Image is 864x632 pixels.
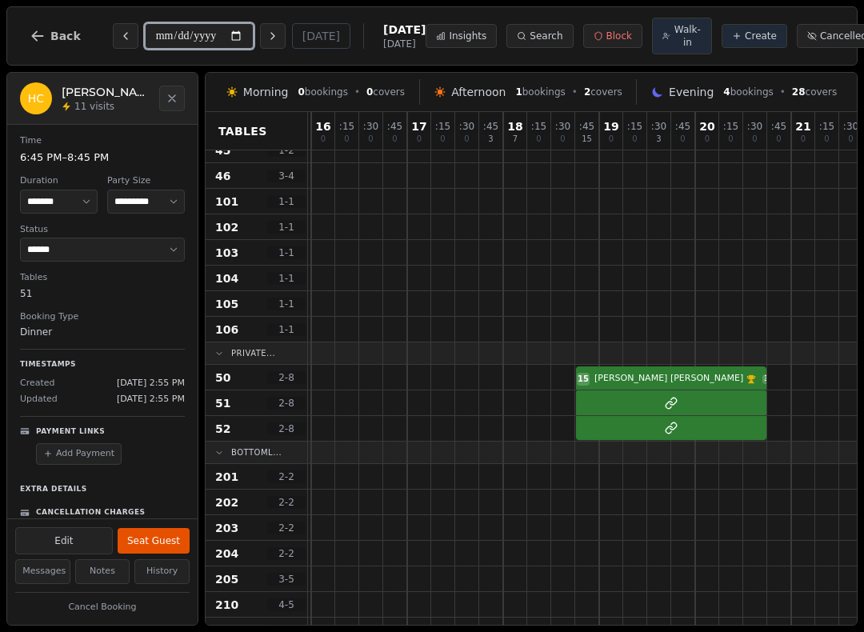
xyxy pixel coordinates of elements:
[243,84,289,100] span: Morning
[606,30,632,42] span: Block
[507,121,522,132] span: 18
[267,397,306,410] span: 2 - 8
[843,122,858,131] span: : 30
[515,86,522,98] span: 1
[417,135,422,143] span: 0
[15,559,70,584] button: Messages
[267,371,306,384] span: 2 - 8
[107,174,185,188] dt: Party Size
[771,122,786,131] span: : 45
[20,82,52,114] div: HC
[20,377,55,390] span: Created
[344,135,349,143] span: 0
[513,135,518,143] span: 7
[231,347,275,359] span: Private...
[723,122,738,131] span: : 15
[848,135,853,143] span: 0
[723,86,773,98] span: bookings
[506,24,573,48] button: Search
[363,122,378,131] span: : 30
[579,122,594,131] span: : 45
[536,135,541,143] span: 0
[215,395,230,411] span: 51
[20,150,185,166] dd: 6:45 PM – 8:45 PM
[215,597,238,613] span: 210
[215,494,238,510] span: 202
[50,30,81,42] span: Back
[215,322,238,338] span: 106
[267,573,306,586] span: 3 - 5
[392,135,397,143] span: 0
[20,393,58,406] span: Updated
[215,219,238,235] span: 102
[675,122,690,131] span: : 45
[680,135,685,143] span: 0
[20,134,185,148] dt: Time
[292,23,350,49] button: [DATE]
[215,546,238,562] span: 204
[609,135,614,143] span: 0
[215,270,238,286] span: 104
[267,547,306,560] span: 2 - 2
[231,446,282,458] span: Bottoml...
[117,393,185,406] span: [DATE] 2:55 PM
[584,86,622,98] span: covers
[451,84,506,100] span: Afternoon
[483,122,498,131] span: : 45
[656,135,661,143] span: 3
[267,170,306,182] span: 3 - 4
[267,422,306,435] span: 2 - 8
[578,373,589,385] span: 15
[819,122,834,131] span: : 15
[366,86,373,98] span: 0
[17,17,94,55] button: Back
[20,478,185,495] p: Extra Details
[117,377,185,390] span: [DATE] 2:55 PM
[426,24,497,48] button: Insights
[267,470,306,483] span: 2 - 2
[560,135,565,143] span: 0
[267,496,306,509] span: 2 - 2
[723,86,730,98] span: 4
[298,86,347,98] span: bookings
[75,559,130,584] button: Notes
[632,135,637,143] span: 0
[315,121,330,132] span: 16
[298,86,304,98] span: 0
[411,121,426,132] span: 17
[745,30,777,42] span: Create
[215,421,230,437] span: 52
[339,122,354,131] span: : 15
[36,443,122,465] button: Add Payment
[555,122,570,131] span: : 30
[594,372,743,386] span: [PERSON_NAME] [PERSON_NAME]
[531,122,546,131] span: : 15
[795,121,810,132] span: 21
[603,121,618,132] span: 19
[215,520,238,536] span: 203
[134,559,190,584] button: History
[515,86,565,98] span: bookings
[159,86,185,111] button: Close
[651,122,666,131] span: : 30
[705,135,710,143] span: 0
[20,174,98,188] dt: Duration
[218,123,267,139] span: Tables
[20,223,185,237] dt: Status
[780,86,786,98] span: •
[267,323,306,336] span: 1 - 1
[62,84,150,100] h2: [PERSON_NAME] [PERSON_NAME]
[762,374,770,384] span: 3
[36,426,105,438] p: Payment Links
[747,122,762,131] span: : 30
[652,18,712,54] button: Walk-in
[464,135,469,143] span: 0
[215,194,238,210] span: 101
[15,598,190,618] button: Cancel Booking
[669,84,714,100] span: Evening
[20,325,185,339] dd: Dinner
[74,100,114,113] span: 11 visits
[267,522,306,534] span: 2 - 2
[267,246,306,259] span: 1 - 1
[215,571,238,587] span: 205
